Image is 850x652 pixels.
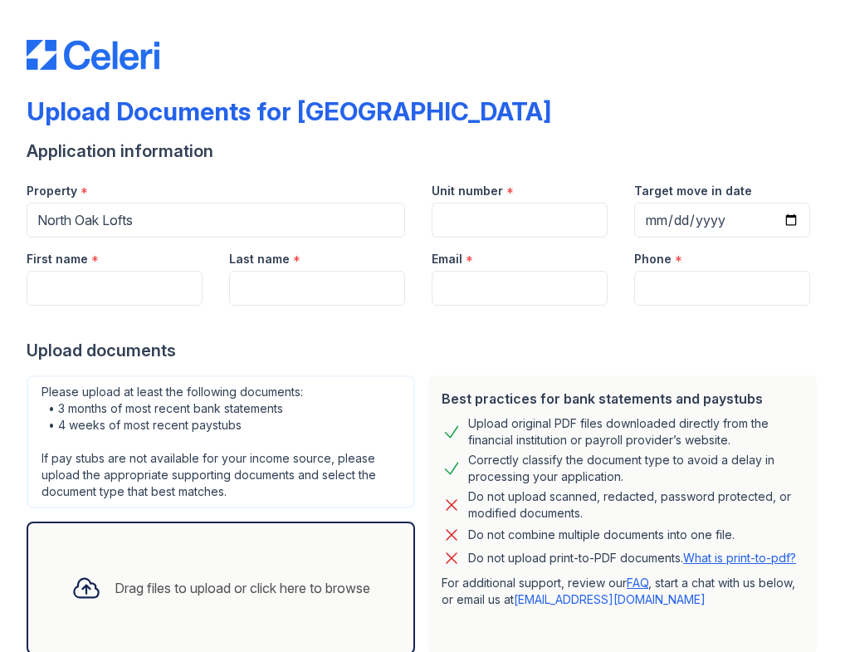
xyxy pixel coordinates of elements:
[514,592,706,606] a: [EMAIL_ADDRESS][DOMAIN_NAME]
[468,550,796,566] p: Do not upload print-to-PDF documents.
[27,339,823,362] div: Upload documents
[442,575,804,608] p: For additional support, review our , start a chat with us below, or email us at
[27,251,88,267] label: First name
[27,375,415,508] div: Please upload at least the following documents: • 3 months of most recent bank statements • 4 wee...
[627,576,648,590] a: FAQ
[634,183,752,199] label: Target move in date
[468,488,804,522] div: Do not upload scanned, redacted, password protected, or modified documents.
[432,251,462,267] label: Email
[683,551,796,565] a: What is print-to-pdf?
[634,251,672,267] label: Phone
[27,96,551,126] div: Upload Documents for [GEOGRAPHIC_DATA]
[432,183,503,199] label: Unit number
[442,389,804,409] div: Best practices for bank statements and paystubs
[229,251,290,267] label: Last name
[468,452,804,485] div: Correctly classify the document type to avoid a delay in processing your application.
[27,140,823,163] div: Application information
[27,40,159,70] img: CE_Logo_Blue-a8612792a0a2168367f1c8372b55b34899dd931a85d93a1a3d3e32e68fde9ad4.png
[115,578,370,598] div: Drag files to upload or click here to browse
[468,525,735,545] div: Do not combine multiple documents into one file.
[468,415,804,449] div: Upload original PDF files downloaded directly from the financial institution or payroll provider’...
[27,183,77,199] label: Property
